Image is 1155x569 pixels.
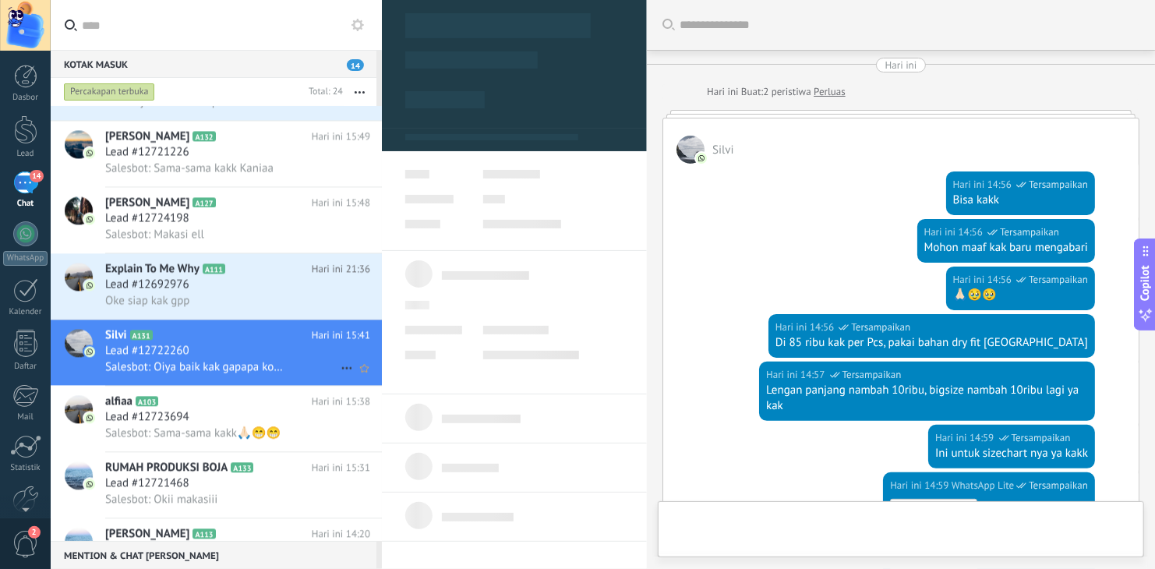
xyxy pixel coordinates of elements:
div: Mohon maaf kak baru mengabari [924,240,1088,256]
span: 14 [30,170,43,182]
a: avataricon[PERSON_NAME]A132Hari ini 15:49Lead #12721226Salesbot: Sama-sama kakk Kaniaa [51,121,382,186]
div: 🙏🏻🥹🥹 [953,288,1088,303]
div: Hari ini 14:56 [953,177,1015,193]
span: Lead #12722260 [105,343,189,359]
span: Hari ini 15:48 [312,195,370,210]
a: avatariconRUMAH PRODUKSI BOJAA133Hari ini 15:31Lead #12721468Salesbot: Okii makasiii [51,452,382,518]
div: Lead [3,149,48,159]
div: Hari ini [707,84,741,100]
span: A103 [136,396,158,406]
span: Silvi [676,136,705,164]
span: Hari ini 14:20 [312,526,370,542]
div: Kotak masuk [51,50,376,78]
span: Lead #12721226 [105,144,189,160]
button: Lebih lanjut [343,78,376,106]
div: Bisa kakk [953,193,1088,208]
span: 14 [347,59,364,71]
span: Copilot [1138,266,1153,302]
div: Mention & Chat [PERSON_NAME] [51,541,376,569]
span: Tersampaikan [1000,224,1059,240]
span: Lead #12724198 [105,210,189,226]
span: Lead #12692976 [105,277,189,292]
div: Hari ini 14:59 [890,478,952,493]
span: Hari ini 15:41 [312,327,370,343]
div: Hari ini 14:59 [935,430,997,446]
div: Lengan panjang nambah 10ribu, bigsize nambah 10ribu lagi ya kak [766,383,1088,414]
img: icon [84,346,95,357]
span: Tersampaikan [1029,177,1088,193]
span: A133 [231,462,253,472]
span: Oke siap kak gpp [105,293,189,308]
div: Chat [3,199,48,209]
div: Hari ini 14:56 [775,320,837,335]
span: 2 [28,526,41,539]
img: icon [84,280,95,291]
span: Salesbot: Sama-sama kakk🙏🏻😁😁 [105,426,281,440]
span: [PERSON_NAME] [105,129,189,144]
span: Tersampaikan [1012,430,1071,446]
img: icon [84,214,95,224]
span: Lead #12721468 [105,475,189,491]
div: Buat: [707,84,846,100]
span: Hari ini 15:31 [312,460,370,475]
div: Hari ini 14:57 [766,367,828,383]
div: Ini untuk sizechart nya ya kakk [935,446,1088,461]
img: icon [84,479,95,489]
a: avatariconExplain To Me WhyA111Hari ini 21:36Lead #12692976Oke siap kak gpp [51,253,382,319]
span: Hari ini 15:38 [312,394,370,409]
div: Dasbor [3,93,48,103]
div: Hari ini 14:56 [924,224,986,240]
div: Percakapan terbuka [64,83,155,101]
span: [PERSON_NAME] [105,195,189,210]
div: Hari ini [885,58,917,72]
img: com.amocrm.amocrmwa.svg [696,153,707,164]
span: Hari ini 21:36 [312,261,370,277]
span: A127 [192,197,215,207]
span: Salesbot: Makasi ell [105,227,204,242]
span: A132 [192,131,215,141]
span: Tersampaikan [1029,478,1088,493]
div: WhatsApp [3,251,48,266]
span: A131 [130,330,153,340]
span: WhatsApp Lite [952,478,1014,493]
span: A111 [203,263,225,274]
span: Silvi [105,327,127,343]
div: Statistik [3,463,48,473]
div: Total: 24 [302,84,343,100]
span: Lead #12723694 [105,409,189,425]
span: A113 [192,528,215,539]
div: Daftar [3,362,48,372]
span: Salesbot: Sama-sama kakk Kaniaa [105,161,274,175]
span: Silvi [712,143,734,157]
div: Kalender [3,307,48,317]
img: icon [84,412,95,423]
span: 2 peristiwa [763,84,811,100]
span: Tersampaikan [1029,272,1088,288]
span: RUMAH PRODUKSI BOJA [105,460,228,475]
span: Explain To Me Why [105,261,200,277]
span: Salesbot: Okii makasiii [105,492,217,507]
div: Hari ini 14:56 [953,272,1015,288]
div: Di 85 ribu kak per Pcs, pakai bahan dry fit [GEOGRAPHIC_DATA] [775,335,1088,351]
a: Perluas [814,84,846,100]
a: avataricon[PERSON_NAME]A127Hari ini 15:48Lead #12724198Salesbot: Makasi ell [51,187,382,253]
span: Salesbot: Oiya baik kak gapapa kokkk, terima kasih banyak kak atas konfirmasinya 🙏🏻🥹🥹 [105,359,284,374]
span: Hari ini 15:49 [312,129,370,144]
span: [PERSON_NAME] [105,526,189,542]
img: icon [84,147,95,158]
div: Mail [3,412,48,422]
a: avatariconSilviA131Hari ini 15:41Lead #12722260Salesbot: Oiya baik kak gapapa kokkk, terima kasih... [51,320,382,385]
span: Tersampaikan [851,320,910,335]
a: avatariconalfiaaA103Hari ini 15:38Lead #12723694Salesbot: Sama-sama kakk🙏🏻😁😁 [51,386,382,451]
span: Tersampaikan [842,367,902,383]
span: alfiaa [105,394,132,409]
